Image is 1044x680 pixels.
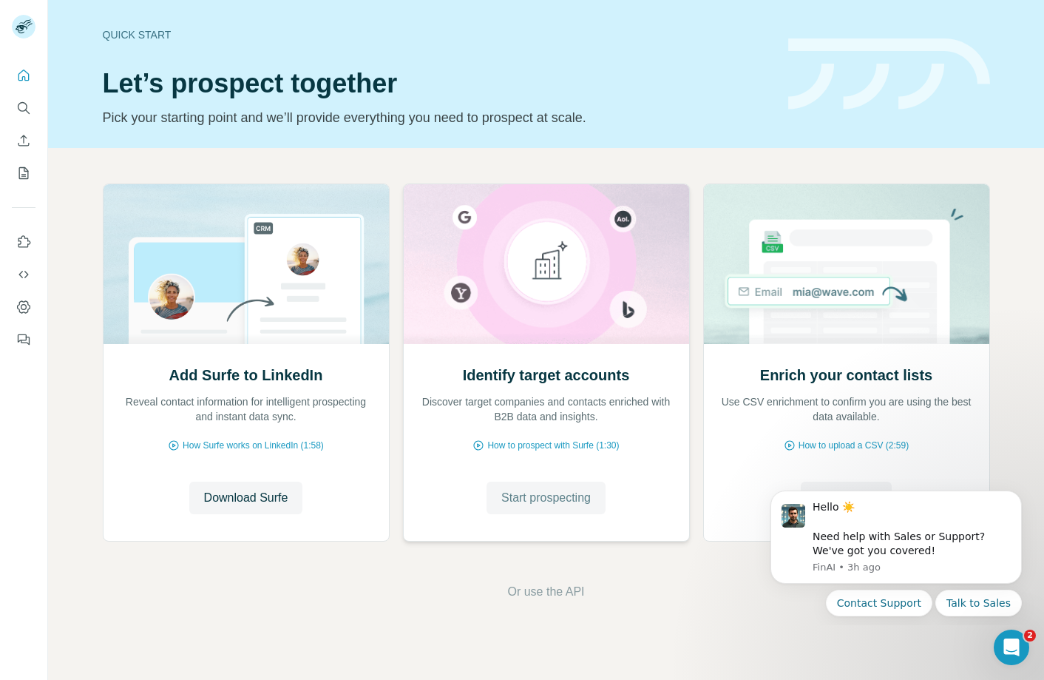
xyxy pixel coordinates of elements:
img: Identify target accounts [403,184,690,344]
iframe: Intercom notifications message [748,477,1044,625]
button: Dashboard [12,294,35,320]
span: How to upload a CSV (2:59) [799,439,909,452]
button: Quick start [12,62,35,89]
span: 2 [1024,630,1036,642]
p: Reveal contact information for intelligent prospecting and instant data sync. [118,394,374,424]
button: Search [12,95,35,121]
button: Start prospecting [487,482,606,514]
div: Quick start [103,27,770,42]
button: Download Surfe [189,482,303,514]
button: Enrich CSV [12,127,35,154]
button: Use Surfe on LinkedIn [12,229,35,255]
iframe: Intercom live chat [994,630,1029,665]
h2: Add Surfe to LinkedIn [169,365,323,386]
button: My lists [12,160,35,186]
span: Download Surfe [204,489,288,507]
h1: Let’s prospect together [103,69,770,98]
p: Use CSV enrichment to confirm you are using the best data available. [719,394,974,424]
p: Discover target companies and contacts enriched with B2B data and insights. [418,394,674,424]
h2: Identify target accounts [463,365,630,386]
h2: Enrich your contact lists [760,365,932,386]
span: How Surfe works on LinkedIn (1:58) [183,439,324,452]
button: Use Surfe API [12,261,35,288]
span: How to prospect with Surfe (1:30) [487,439,619,452]
img: Enrich your contact lists [703,184,990,344]
p: Pick your starting point and we’ll provide everything you need to prospect at scale. [103,107,770,128]
span: Start prospecting [501,489,591,507]
button: Or use the API [507,583,584,601]
img: Add Surfe to LinkedIn [103,184,390,344]
button: Feedback [12,326,35,353]
img: banner [788,38,990,110]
